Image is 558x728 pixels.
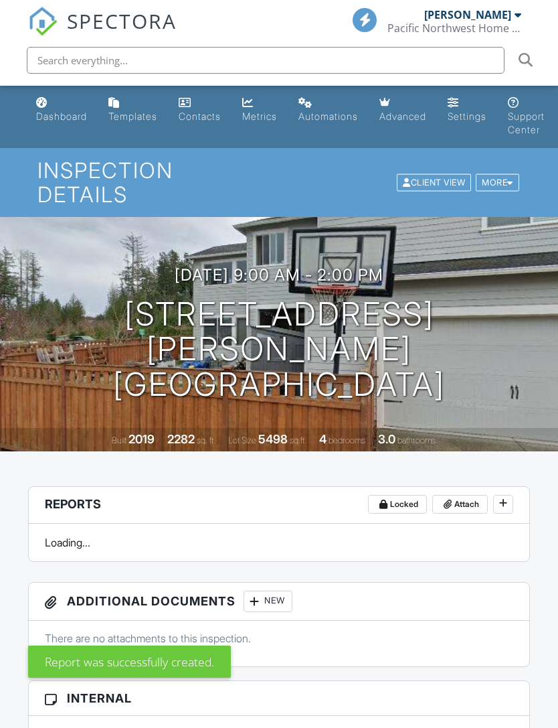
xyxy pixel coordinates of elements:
[108,111,157,122] div: Templates
[179,111,221,122] div: Contacts
[29,681,530,716] h3: Internal
[175,266,383,284] h3: [DATE] 9:00 am - 2:00 pm
[27,47,504,74] input: Search everything...
[29,583,530,621] h3: Additional Documents
[197,435,215,445] span: sq. ft.
[237,91,282,129] a: Metrics
[28,7,58,36] img: The Best Home Inspection Software - Spectora
[31,91,92,129] a: Dashboard
[173,91,226,129] a: Contacts
[329,435,365,445] span: bedrooms
[442,91,492,129] a: Settings
[293,91,363,129] a: Automations (Basic)
[502,91,550,143] a: Support Center
[258,432,288,446] div: 5498
[379,111,426,122] div: Advanced
[167,432,195,446] div: 2282
[395,177,474,187] a: Client View
[36,111,87,122] div: Dashboard
[67,7,177,35] span: SPECTORA
[387,21,521,35] div: Pacific Northwest Home Inspections LLC
[319,432,327,446] div: 4
[448,111,486,122] div: Settings
[424,8,511,21] div: [PERSON_NAME]
[45,631,514,646] p: There are no attachments to this inspection.
[476,173,519,192] div: More
[378,432,395,446] div: 3.0
[21,297,537,403] h1: [STREET_ADDRESS] [PERSON_NAME][GEOGRAPHIC_DATA]
[128,432,155,446] div: 2019
[28,18,177,46] a: SPECTORA
[374,91,432,129] a: Advanced
[37,159,521,206] h1: Inspection Details
[112,435,126,445] span: Built
[508,111,545,135] div: Support Center
[242,111,277,122] div: Metrics
[103,91,163,129] a: Templates
[228,435,256,445] span: Lot Size
[298,111,358,122] div: Automations
[290,435,306,445] span: sq.ft.
[397,435,436,445] span: bathrooms
[397,173,471,192] div: Client View
[244,591,292,612] div: New
[28,646,231,678] div: Report was successfully created.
